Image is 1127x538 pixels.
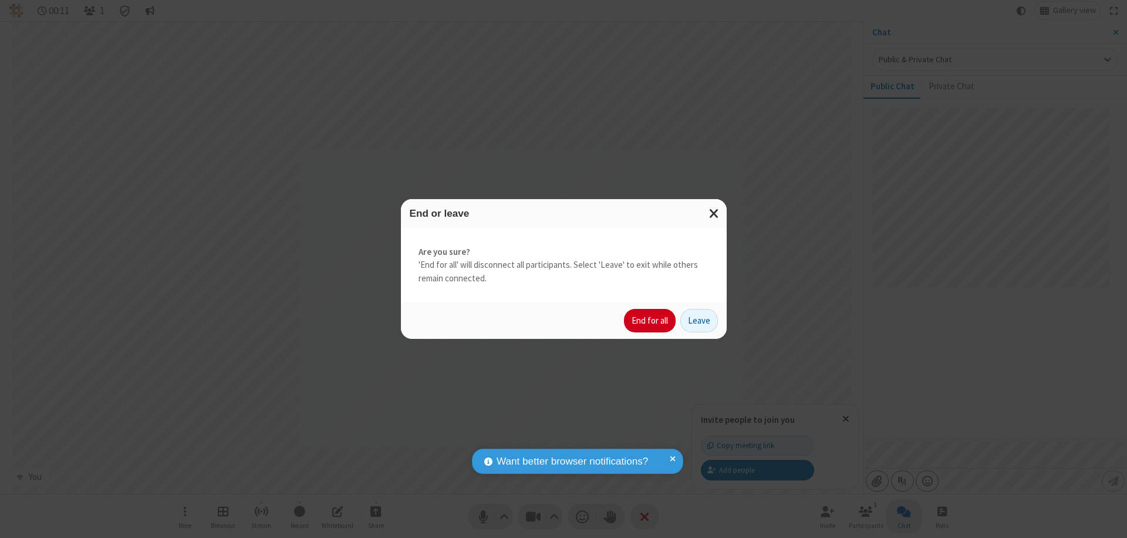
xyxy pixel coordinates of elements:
button: End for all [624,309,676,332]
button: Leave [680,309,718,332]
div: 'End for all' will disconnect all participants. Select 'Leave' to exit while others remain connec... [401,228,727,303]
span: Want better browser notifications? [497,454,648,469]
strong: Are you sure? [419,246,709,259]
h3: End or leave [410,208,718,219]
button: Close modal [702,199,727,228]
